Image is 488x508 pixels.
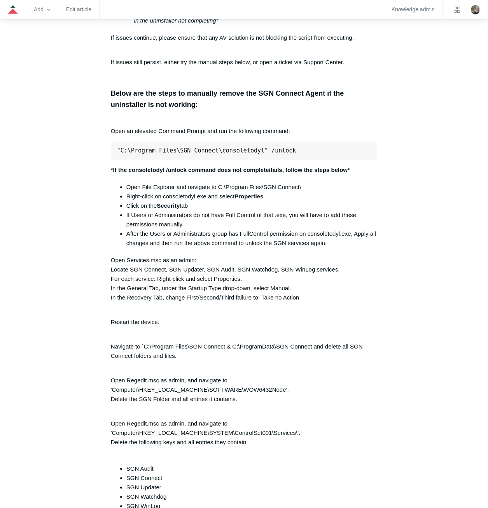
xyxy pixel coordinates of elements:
p: Open Regedit.msc as admin, and navigate to 'Computer\HKEY_LOCAL_MACHINE\SYSTEM\ControlSet001\Serv... [111,410,377,456]
strong: *If the consoletodyl /unlock command does not complete/fails, follow the steps below* [111,166,350,173]
strong: Properties [234,193,263,200]
strong: Security [157,202,180,209]
li: Right-click on consoletodyl.exe and select [126,192,377,201]
li: If Users or Administrators do not have Full Control of that .exe, you will have to add these perm... [126,210,377,229]
zd-hc-trigger: Add [34,7,50,12]
img: user avatar [471,5,480,14]
li: Click on the tab [126,201,377,210]
p: Open Services.msc as an admin: Locate SGN Connect, SGN Updater, SGN Audit, SGN Watchdog, SGN WinL... [111,256,377,302]
li: Open File Explorer and navigate to C:\Program Files\SGN Connect\ [126,182,377,192]
p: If issues still persist, either try the manual steps below, or open a ticket via Support Center. [111,58,377,67]
li: SGN Connect [126,473,377,483]
p: If issues continue, please ensure that any AV solution is not blocking the script from executing. [111,33,377,52]
li: SGN Watchdog [126,492,377,501]
a: Edit article [66,7,91,12]
li: SGN Audit [126,464,377,473]
h3: Below are the steps to manually remove the SGN Connect Agent if the uninstaller is not working: [111,88,377,110]
zd-hc-trigger: Click your profile icon to open the profile menu [471,5,480,14]
a: Knowledge admin [392,7,435,12]
p: Restart the device. [111,308,377,327]
pre: "C:\Program Files\SGN Connect\consoletodyl" /unlock [111,142,377,159]
p: Navigate to `C:\Program Files\SGN Connect & C:\ProgramData\SGN Connect and delete all SGN Connect... [111,333,377,361]
p: Open an elevated Command Prompt and run the following command: [111,117,377,136]
p: Open Regedit.msc as admin, and navigate to 'Computer\HKEY_LOCAL_MACHINE\SOFTWARE\WOW6432Node'. De... [111,366,377,404]
li: SGN Updater [126,483,377,492]
li: After the Users or Administrators group has FullControl permission on consoletodyl.exe, Apply all... [126,229,377,248]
